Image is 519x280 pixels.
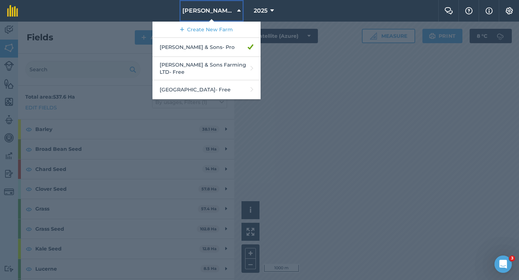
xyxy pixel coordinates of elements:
[494,256,512,273] iframe: Intercom live chat
[254,6,267,15] span: 2025
[465,7,473,14] img: A question mark icon
[182,6,234,15] span: [PERSON_NAME] & Sons
[152,22,261,38] a: Create New Farm
[7,5,18,17] img: fieldmargin Logo
[152,80,261,99] a: [GEOGRAPHIC_DATA]- Free
[505,7,514,14] img: A cog icon
[509,256,515,261] span: 3
[485,6,493,15] img: svg+xml;base64,PHN2ZyB4bWxucz0iaHR0cDovL3d3dy53My5vcmcvMjAwMC9zdmciIHdpZHRoPSIxNyIgaGVpZ2h0PSIxNy...
[444,7,453,14] img: Two speech bubbles overlapping with the left bubble in the forefront
[152,57,261,80] a: [PERSON_NAME] & Sons Farming LTD- Free
[152,38,261,57] a: [PERSON_NAME] & Sons- Pro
